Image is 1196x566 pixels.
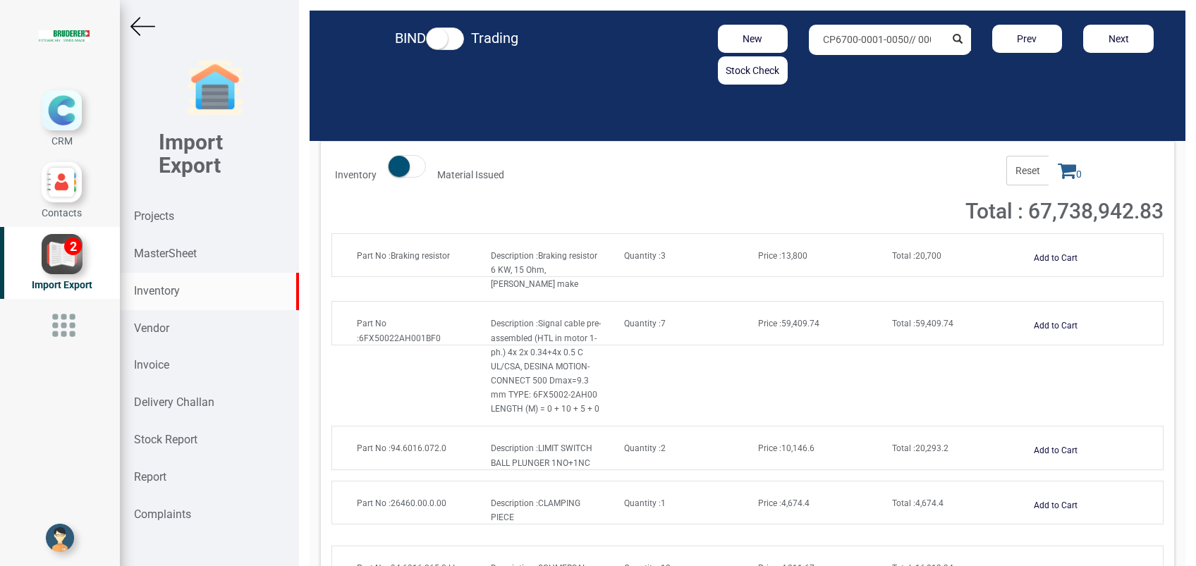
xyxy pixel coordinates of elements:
[1083,25,1154,53] button: Next
[491,251,597,289] span: Braking resistor 6 KW, 15 Ohm, [PERSON_NAME] make
[1006,156,1049,185] span: Reset
[64,238,82,255] div: 2
[758,319,819,328] span: 59,409.74
[624,319,661,328] strong: Quantity :
[758,251,781,261] strong: Price :
[491,498,538,508] strong: Description :
[395,30,426,47] strong: BIND
[42,207,82,219] span: Contacts
[892,498,915,508] strong: Total :
[134,209,174,223] strong: Projects
[357,251,391,261] strong: Part No :
[491,251,538,261] strong: Description :
[471,30,518,47] strong: Trading
[758,319,781,328] strong: Price :
[187,60,243,116] img: garage-closed.png
[758,498,810,508] span: 4,674.4
[491,319,538,328] strong: Description :
[1025,248,1086,269] button: Add to Cart
[51,135,73,147] span: CRM
[159,130,223,178] b: Import Export
[357,498,391,508] strong: Part No :
[718,56,788,85] button: Stock Check
[357,319,386,343] strong: Part No :
[1025,316,1086,336] button: Add to Cart
[134,284,180,297] strong: Inventory
[134,321,169,335] strong: Vendor
[809,25,944,55] input: Search by product
[1025,441,1086,461] button: Add to Cart
[758,251,807,261] span: 13,800
[134,507,191,521] strong: Complaints
[357,443,391,453] strong: Part No :
[624,443,666,453] span: 2
[892,443,948,453] span: 20,293.2
[335,169,377,180] strong: Inventory
[892,443,915,453] strong: Total :
[624,498,661,508] strong: Quantity :
[1025,496,1086,516] button: Add to Cart
[491,443,538,453] strong: Description :
[892,319,915,328] strong: Total :
[892,251,915,261] strong: Total :
[892,498,944,508] span: 4,674.4
[992,25,1063,53] button: Prev
[134,358,169,371] strong: Invoice
[134,247,197,260] strong: MasterSheet
[892,251,941,261] span: 20,700
[718,25,788,53] button: New
[357,443,446,453] span: 94.6016.072.0
[904,199,1164,223] h2: Total : 67,738,942.83
[758,443,781,453] strong: Price :
[491,498,580,522] span: CLAMPING PIECE
[437,169,504,180] strong: Material Issued
[134,470,166,484] strong: Report
[1049,156,1091,185] span: 0
[134,395,214,409] strong: Delivery Challan
[357,498,446,508] span: 26460.00.0.00
[758,443,814,453] span: 10,146.6
[357,319,441,343] span: 6FX50022AH001BF0
[134,433,197,446] strong: Stock Report
[892,319,953,328] span: 59,409.74
[624,251,661,261] strong: Quantity :
[357,251,450,261] span: Braking resistor
[491,443,592,467] span: LIMIT SWITCH BALL PLUNGER 1NO+1NC
[624,319,666,328] span: 7
[624,498,666,508] span: 1
[624,443,661,453] strong: Quantity :
[491,319,601,414] span: Signal cable pre-assembled (HTL in motor 1-ph.) 4x 2x 0.34+4x 0.5 C UL/CSA, DESINA MOTION-CONNECT...
[758,498,781,508] strong: Price :
[32,279,92,290] span: Import Export
[624,251,666,261] span: 3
